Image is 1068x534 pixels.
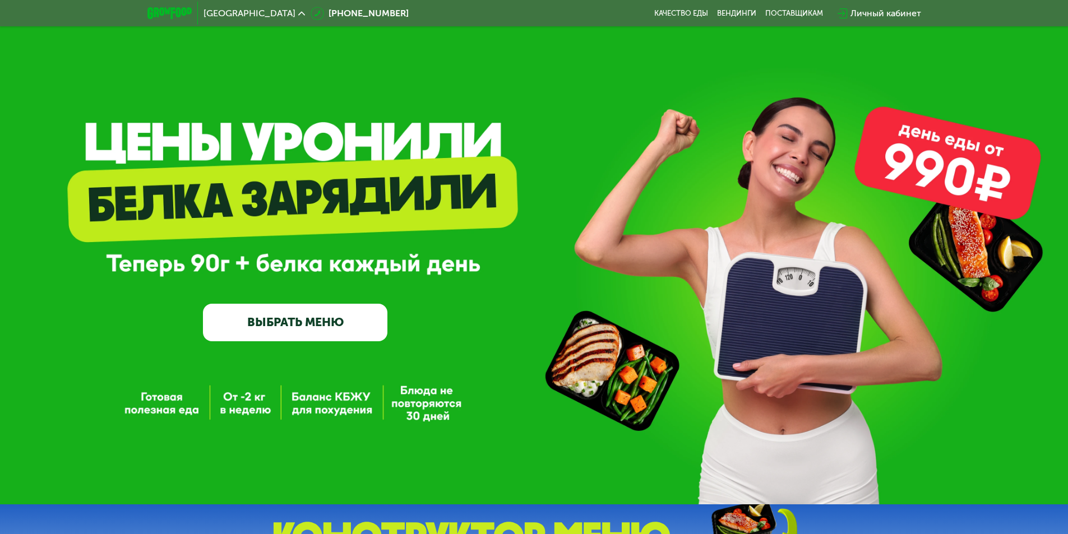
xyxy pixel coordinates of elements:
[311,7,409,20] a: [PHONE_NUMBER]
[203,304,387,341] a: ВЫБРАТЬ МЕНЮ
[654,9,708,18] a: Качество еды
[850,7,921,20] div: Личный кабинет
[204,9,295,18] span: [GEOGRAPHIC_DATA]
[717,9,756,18] a: Вендинги
[765,9,823,18] div: поставщикам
